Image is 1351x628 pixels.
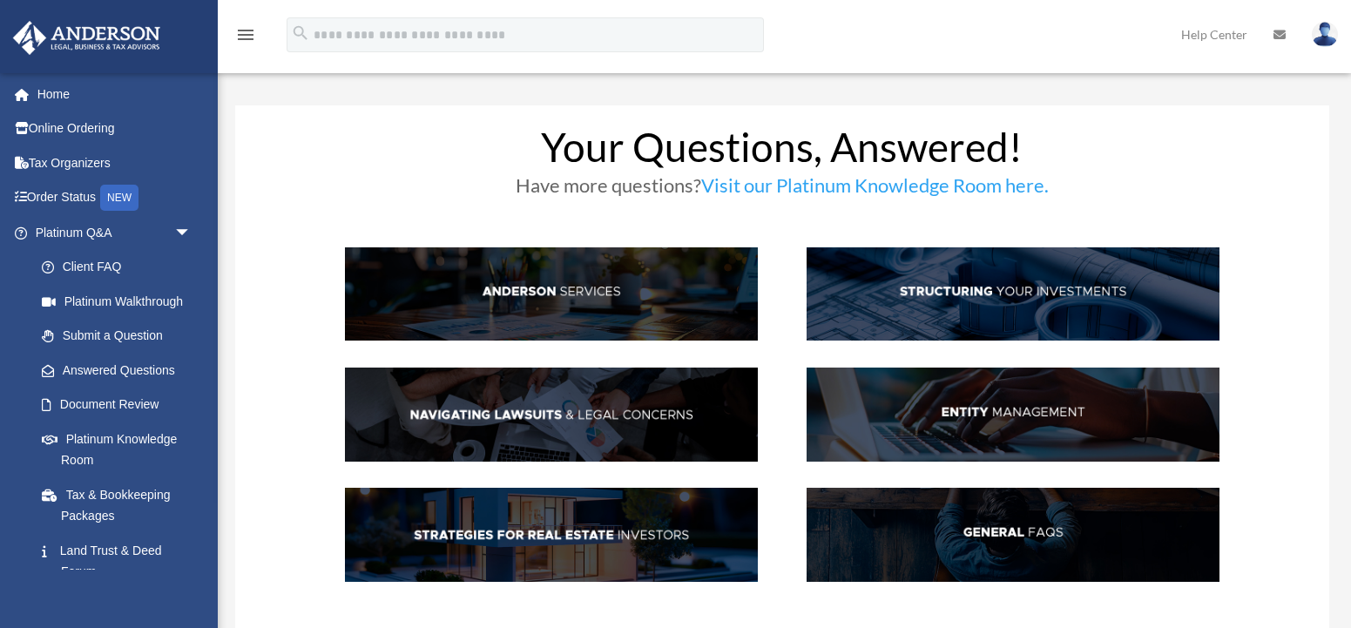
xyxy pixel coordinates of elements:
img: NavLaw_hdr [345,368,759,462]
a: Online Ordering [12,111,218,146]
a: Platinum Knowledge Room [24,422,218,477]
img: StratsRE_hdr [345,488,759,582]
a: Submit a Question [24,319,218,354]
i: menu [235,24,256,45]
img: Anderson Advisors Platinum Portal [8,21,165,55]
span: arrow_drop_down [174,215,209,251]
a: Home [12,77,218,111]
a: Tax Organizers [12,145,218,180]
a: Tax & Bookkeeping Packages [24,477,218,533]
a: Land Trust & Deed Forum [24,533,218,589]
a: Answered Questions [24,353,218,388]
a: menu [235,30,256,45]
img: AndServ_hdr [345,247,759,341]
img: User Pic [1312,22,1338,47]
img: EntManag_hdr [807,368,1220,462]
a: Order StatusNEW [12,180,218,216]
h1: Your Questions, Answered! [345,127,1220,176]
img: GenFAQ_hdr [807,488,1220,582]
h3: Have more questions? [345,176,1220,204]
a: Visit our Platinum Knowledge Room here. [701,173,1049,206]
div: NEW [100,185,138,211]
a: Document Review [24,388,218,422]
a: Platinum Walkthrough [24,284,218,319]
a: Platinum Q&Aarrow_drop_down [12,215,218,250]
a: Client FAQ [24,250,209,285]
img: StructInv_hdr [807,247,1220,341]
i: search [291,24,310,43]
